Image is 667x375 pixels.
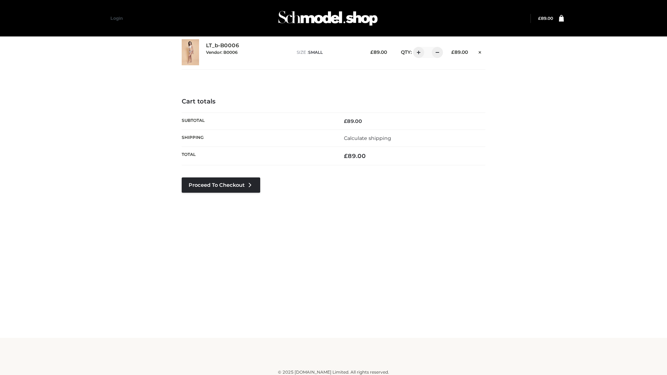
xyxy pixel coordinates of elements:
bdi: 89.00 [538,16,553,21]
a: Login [110,16,123,21]
div: QTY: [394,47,440,58]
p: size : [297,49,360,56]
div: LT_b-B0006 [206,42,290,62]
th: Shipping [182,130,333,147]
a: £89.00 [538,16,553,21]
a: Proceed to Checkout [182,177,260,193]
span: £ [451,49,454,55]
small: Vendor: B0006 [206,50,238,55]
span: £ [344,118,347,124]
h4: Cart totals [182,98,485,106]
a: Remove this item [475,47,485,56]
th: Subtotal [182,112,333,130]
a: Calculate shipping [344,135,391,141]
span: £ [538,16,541,21]
span: £ [370,49,373,55]
bdi: 89.00 [344,118,362,124]
span: £ [344,152,348,159]
img: Schmodel Admin 964 [276,5,380,32]
bdi: 89.00 [344,152,366,159]
bdi: 89.00 [370,49,387,55]
bdi: 89.00 [451,49,468,55]
th: Total [182,147,333,165]
span: SMALL [308,50,323,55]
